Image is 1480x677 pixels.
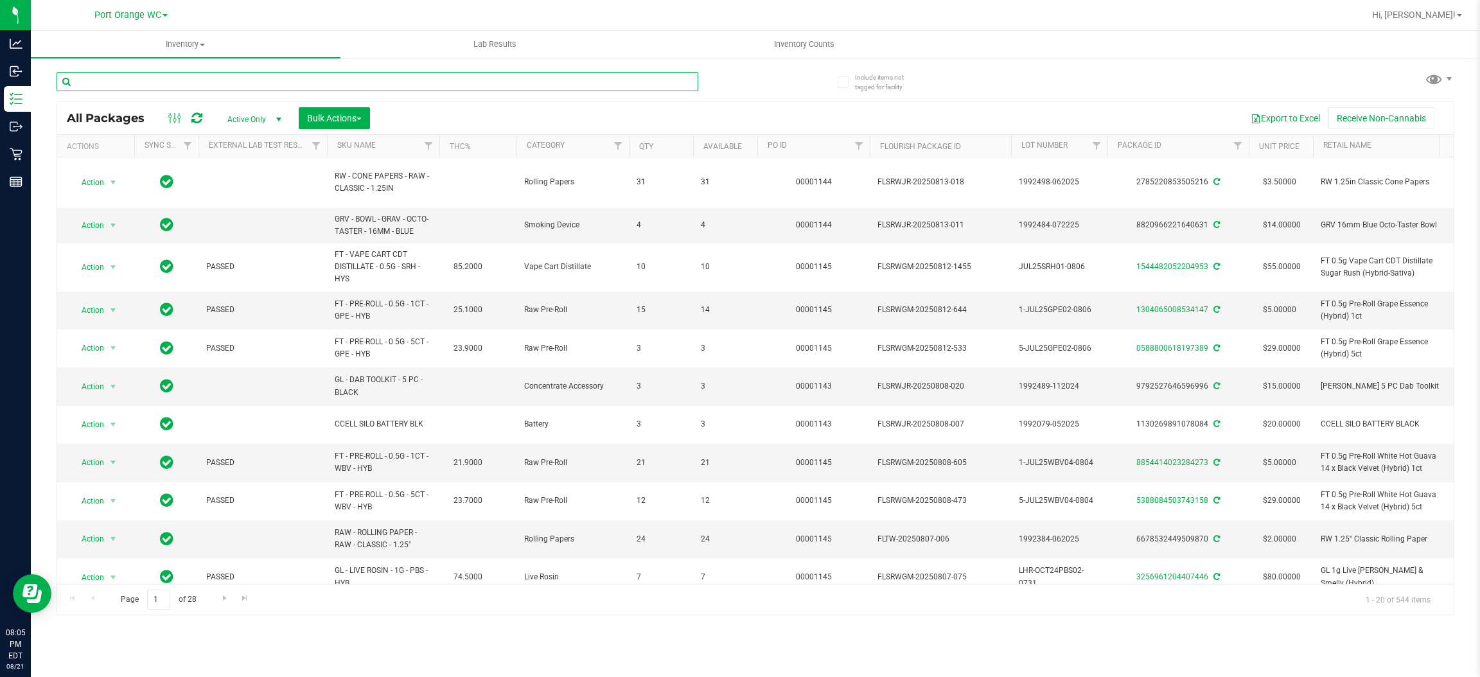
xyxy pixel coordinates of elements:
span: FT - PRE-ROLL - 0.5G - 5CT - WBV - HYB [335,489,432,513]
input: Search Package ID, Item Name, SKU, Lot or Part Number... [57,72,698,91]
input: 1 [147,590,170,610]
span: In Sync [160,377,173,395]
a: Go to the next page [215,590,234,607]
span: FT 0.5g Pre-Roll Grape Essence (Hybrid) 1ct [1321,298,1447,322]
span: select [105,416,121,434]
a: Qty [639,142,653,151]
span: PASSED [206,342,319,355]
span: 3 [701,380,750,392]
span: GL 1g Live [PERSON_NAME] & Smelly (Hybrid) [1321,565,1447,589]
span: Sync from Compliance System [1211,534,1220,543]
span: $29.00000 [1256,339,1307,358]
a: 00001145 [796,534,832,543]
span: 21.9000 [447,453,489,472]
span: Vape Cart Distillate [524,261,621,273]
a: 3256961204407446 [1136,572,1208,581]
span: select [105,216,121,234]
span: 1992384-062025 [1019,533,1100,545]
a: Flourish Package ID [880,142,961,151]
span: FLSRWGM-20250808-605 [877,457,1003,469]
span: FLSRWGM-20250812-644 [877,304,1003,316]
span: FT 0.5g Pre-Roll Grape Essence (Hybrid) 5ct [1321,336,1447,360]
span: Sync from Compliance System [1211,177,1220,186]
a: Filter [306,135,327,157]
span: $29.00000 [1256,491,1307,510]
span: $80.00000 [1256,568,1307,586]
span: Action [70,453,105,471]
div: 9792527646596996 [1106,380,1251,392]
span: 4 [701,219,750,231]
span: Action [70,416,105,434]
a: 5388084503743158 [1136,496,1208,505]
span: 1992484-072225 [1019,219,1100,231]
span: FLSRWJR-20250808-020 [877,380,1003,392]
span: Port Orange WC [94,10,161,21]
span: 3 [701,342,750,355]
span: FT 0.5g Vape Cart CDT Distillate Sugar Rush (Hybrid-Sativa) [1321,255,1447,279]
span: RW 1.25" Classic Rolling Paper [1321,533,1447,545]
span: 21 [637,457,685,469]
span: FLSRWGM-20250808-473 [877,495,1003,507]
span: Action [70,492,105,510]
button: Export to Excel [1242,107,1328,129]
span: $55.00000 [1256,258,1307,276]
span: Raw Pre-Roll [524,457,621,469]
span: 14 [701,304,750,316]
span: select [105,258,121,276]
span: In Sync [160,339,173,357]
inline-svg: Inbound [10,65,22,78]
span: GL - LIVE ROSIN - 1G - PBS - HYB [335,565,432,589]
a: Retail Name [1323,141,1371,150]
span: FT - PRE-ROLL - 0.5G - 1CT - WBV - HYB [335,450,432,475]
span: 12 [701,495,750,507]
span: PASSED [206,495,319,507]
span: FLSRWGM-20250812-1455 [877,261,1003,273]
a: 00001145 [796,262,832,271]
span: 1992498-062025 [1019,176,1100,188]
span: In Sync [160,301,173,319]
a: Filter [849,135,870,157]
a: 1544482052204953 [1136,262,1208,271]
span: Sync from Compliance System [1211,305,1220,314]
a: SKU Name [337,141,376,150]
span: All Packages [67,111,157,125]
span: Page of 28 [110,590,207,610]
span: Raw Pre-Roll [524,304,621,316]
span: 12 [637,495,685,507]
button: Receive Non-Cannabis [1328,107,1434,129]
a: Category [527,141,565,150]
inline-svg: Inventory [10,92,22,105]
span: 31 [637,176,685,188]
span: 24 [637,533,685,545]
span: Bulk Actions [307,113,362,123]
span: Battery [524,418,621,430]
span: 23.7000 [447,491,489,510]
span: $20.00000 [1256,415,1307,434]
span: Sync from Compliance System [1211,220,1220,229]
span: 5-JUL25WBV04-0804 [1019,495,1100,507]
span: 85.2000 [447,258,489,276]
a: 00001144 [796,177,832,186]
a: 00001145 [796,305,832,314]
span: 7 [637,571,685,583]
span: Action [70,530,105,548]
a: Go to the last page [236,590,254,607]
a: 00001145 [796,496,832,505]
span: FLSRWJR-20250813-018 [877,176,1003,188]
a: External Lab Test Result [209,141,310,150]
span: 15 [637,304,685,316]
span: $5.00000 [1256,301,1303,319]
span: In Sync [160,568,173,586]
span: Rolling Papers [524,533,621,545]
span: select [105,301,121,319]
span: 3 [637,342,685,355]
span: Sync from Compliance System [1211,496,1220,505]
div: 6678532449509870 [1106,533,1251,545]
span: Action [70,339,105,357]
span: 4 [637,219,685,231]
span: $3.50000 [1256,173,1303,191]
a: Sync Status [145,141,194,150]
span: select [105,453,121,471]
span: FLSRWJR-20250813-011 [877,219,1003,231]
a: 00001145 [796,572,832,581]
